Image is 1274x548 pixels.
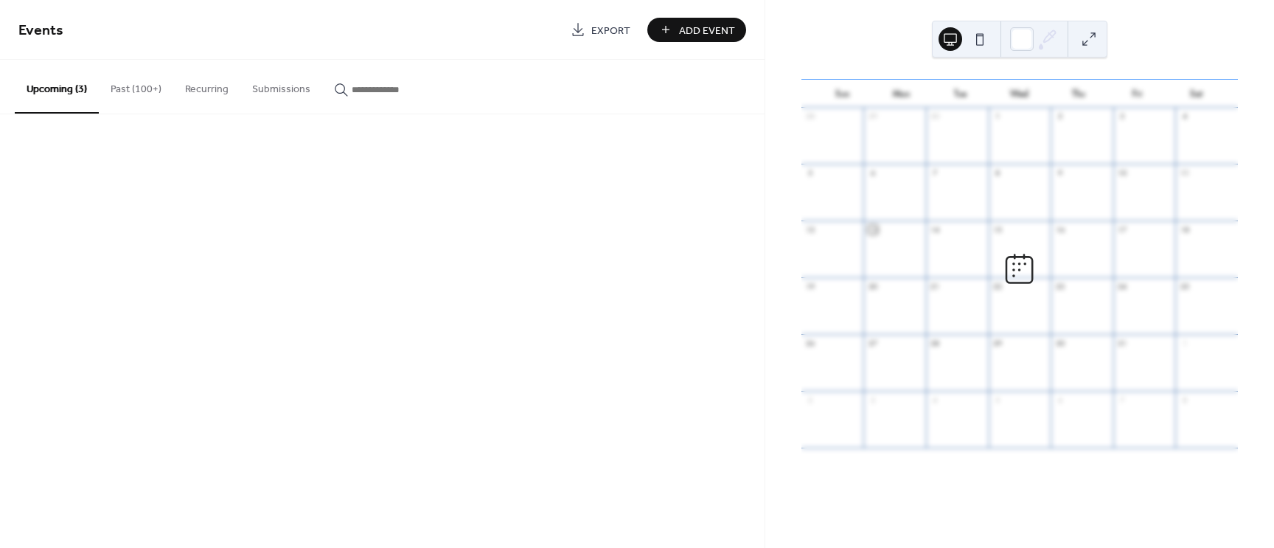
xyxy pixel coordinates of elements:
[1180,168,1190,178] div: 11
[1167,80,1226,108] div: Sat
[805,168,815,178] div: 5
[868,168,878,178] div: 6
[1117,338,1127,348] div: 31
[930,168,940,178] div: 7
[1108,80,1167,108] div: Fri
[15,60,99,114] button: Upcoming (3)
[591,23,630,38] span: Export
[1055,111,1065,122] div: 2
[1180,281,1190,291] div: 25
[1055,168,1065,178] div: 9
[99,60,173,112] button: Past (100+)
[173,60,240,112] button: Recurring
[1117,168,1127,178] div: 10
[805,111,815,122] div: 28
[930,225,940,235] div: 14
[1055,281,1065,291] div: 23
[1180,111,1190,122] div: 4
[1117,395,1127,405] div: 7
[868,111,878,122] div: 29
[992,225,1003,235] div: 15
[560,18,641,42] a: Export
[992,338,1003,348] div: 29
[647,18,746,42] button: Add Event
[1117,225,1127,235] div: 17
[1180,338,1190,348] div: 1
[930,281,940,291] div: 21
[240,60,322,112] button: Submissions
[805,281,815,291] div: 19
[990,80,1049,108] div: Wed
[868,225,878,235] div: 13
[1055,395,1065,405] div: 6
[813,80,872,108] div: Sun
[930,395,940,405] div: 4
[805,395,815,405] div: 2
[868,281,878,291] div: 20
[872,80,931,108] div: Mon
[992,168,1003,178] div: 8
[1180,395,1190,405] div: 8
[931,80,990,108] div: Tue
[1055,225,1065,235] div: 16
[679,23,735,38] span: Add Event
[18,16,63,45] span: Events
[1049,80,1108,108] div: Thu
[805,338,815,348] div: 26
[930,338,940,348] div: 28
[992,281,1003,291] div: 22
[992,395,1003,405] div: 5
[930,111,940,122] div: 30
[868,395,878,405] div: 3
[1180,225,1190,235] div: 18
[992,111,1003,122] div: 1
[1117,111,1127,122] div: 3
[1055,338,1065,348] div: 30
[805,225,815,235] div: 12
[1117,281,1127,291] div: 24
[868,338,878,348] div: 27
